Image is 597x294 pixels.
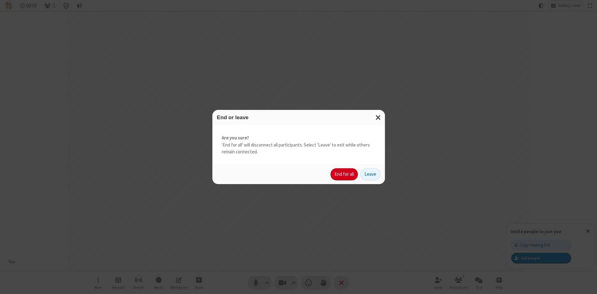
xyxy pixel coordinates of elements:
button: Leave [360,168,380,181]
strong: Are you sure? [222,134,376,142]
div: 'End for all' will disconnect all participants. Select 'Leave' to exit while others remain connec... [212,125,385,165]
h3: End or leave [217,115,380,120]
button: Close modal [372,110,385,125]
button: End for all [331,168,358,181]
